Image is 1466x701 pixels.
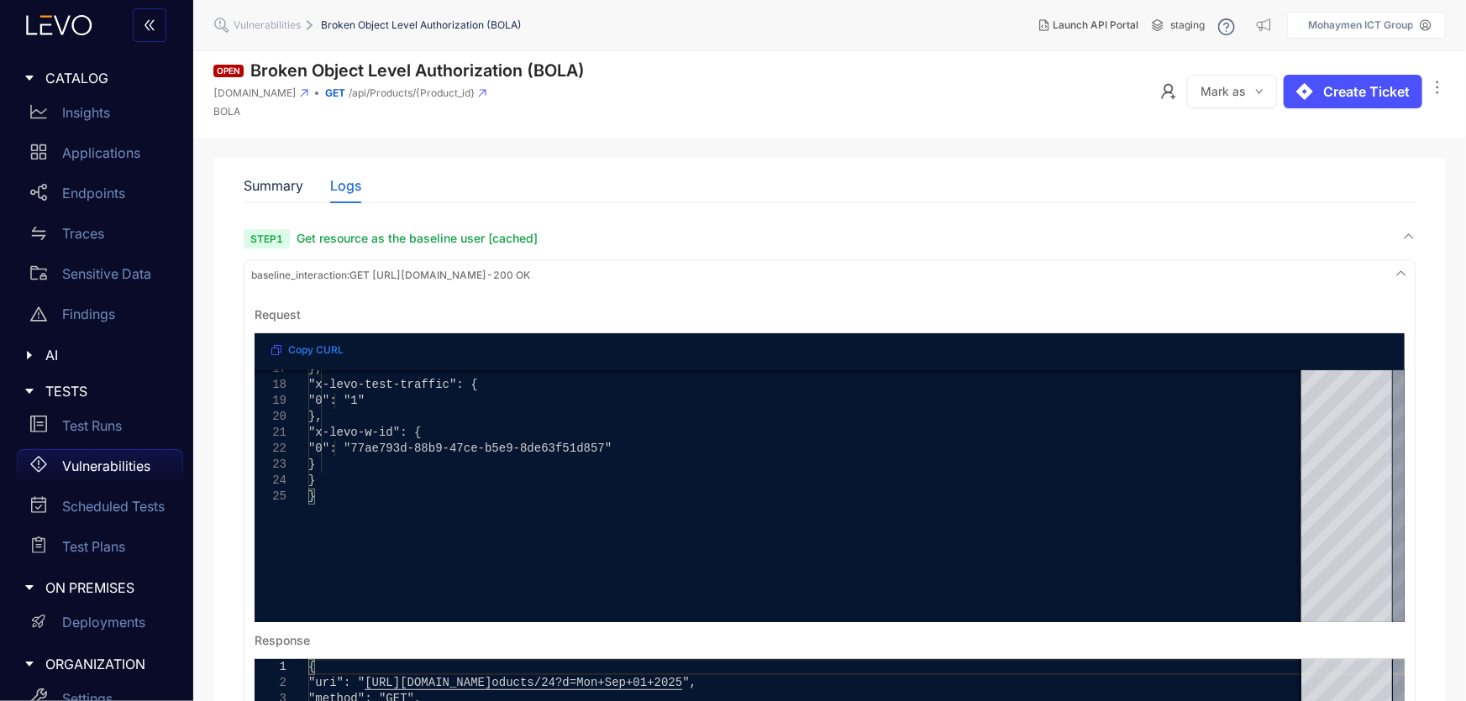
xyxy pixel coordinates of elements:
span: [DOMAIN_NAME] [213,87,297,99]
div: 20 [255,409,286,425]
span: down [1255,87,1264,97]
p: Applications [62,145,140,160]
a: Deployments [17,606,183,646]
span: /api/Products/{Product_id} [349,87,475,99]
a: Sensitive Data [17,257,183,297]
span: AI [45,348,170,363]
span: warning [30,306,47,322]
span: caret-right [24,385,35,397]
div: Request [255,308,301,322]
button: Create Ticket [1284,75,1422,108]
button: ellipsis [1429,75,1446,102]
div: Summary [244,178,303,193]
span: caret-right [24,72,35,84]
span: Copy CURL [288,344,344,356]
div: AI [10,337,183,373]
span: Open [213,65,244,78]
span: }, [308,362,323,375]
p: Vulnerabilities [62,458,150,473]
a: Scheduled Tests [17,489,183,530]
span: caret-right [24,658,35,670]
div: ON PREMISES [10,570,183,605]
span: "0": "77ae793d-88b9-47ce-b5e9-8de63f51d857" [308,442,612,455]
span: Broken Object Level Authorization (BOLA) [321,19,522,31]
span: } [308,458,315,471]
span: CATALOG [45,71,170,86]
div: 23 [255,457,286,473]
span: Step 1 [244,229,290,248]
p: Mohaymen ICT Group [1308,19,1413,31]
span: Launch API Portal [1053,19,1138,31]
span: ON PREMISES [45,580,170,595]
a: Insights [17,96,183,136]
div: 18 [255,377,286,393]
span: [URL][DOMAIN_NAME] [365,676,491,689]
span: "0": "1" [308,394,365,407]
div: Response [255,634,310,647]
span: }, [308,410,323,423]
a: Findings [17,297,183,337]
span: double-left [143,18,156,34]
div: TESTS [10,374,183,409]
p: Insights [62,105,110,120]
span: ORGANIZATION [45,657,170,672]
span: { [308,660,315,673]
button: Mark asdown [1187,75,1277,108]
h1: Broken Object Level Authorization (BOLA) [250,61,585,81]
div: 1 [255,659,286,675]
p: Endpoints [62,186,125,201]
span: ellipsis [1429,79,1446,98]
span: "x-levo-w-id": { [308,426,421,439]
button: Copy CURL [258,337,357,364]
span: Mark as [1201,85,1245,98]
span: ", [682,676,696,689]
span: Create Ticket [1323,84,1410,99]
p: Test Plans [62,539,125,554]
div: 2 [255,675,286,691]
button: Launch API Portal [1026,12,1152,39]
p: Test Runs [62,418,122,433]
p: Deployments [62,615,145,630]
span: caret-right [24,582,35,594]
div: 19 [255,393,286,409]
span: Get resource as the baseline user [cached] [297,231,538,245]
div: Logs [330,178,361,193]
div: ORGANIZATION [10,646,183,682]
a: Endpoints [17,176,183,217]
span: baseline_interaction : [251,269,349,281]
div: 24 [255,473,286,489]
span: TESTS [45,384,170,399]
div: CATALOG [10,60,183,96]
a: Traces [17,217,183,257]
span: caret-right [24,349,35,361]
span: GET [URL][DOMAIN_NAME] - 200 OK [251,269,530,281]
span: GET [325,86,345,99]
span: Vulnerabilities [234,19,301,31]
span: } [308,489,315,503]
span: user-add [1160,83,1177,100]
textarea: Editor content;Press Alt+F1 for Accessibility Options. [308,659,309,660]
div: 22 [255,441,286,457]
span: "uri": " [308,676,365,689]
p: BOLA [213,106,585,118]
span: } [308,473,315,487]
span: oducts/24?d=Mon+Sep+01+2025 [491,676,682,689]
a: Test Runs [17,409,183,449]
p: Scheduled Tests [62,499,165,514]
a: Applications [17,136,183,176]
div: 21 [255,425,286,441]
p: Sensitive Data [62,266,151,281]
div: 25 [255,489,286,505]
span: swap [30,225,47,242]
button: double-left [133,8,166,42]
span: staging [1170,19,1205,31]
a: Test Plans [17,530,183,570]
a: Vulnerabilities [17,449,183,489]
p: Findings [62,306,115,322]
span: "x-levo-test-traffic": { [308,378,478,391]
p: Traces [62,226,104,241]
